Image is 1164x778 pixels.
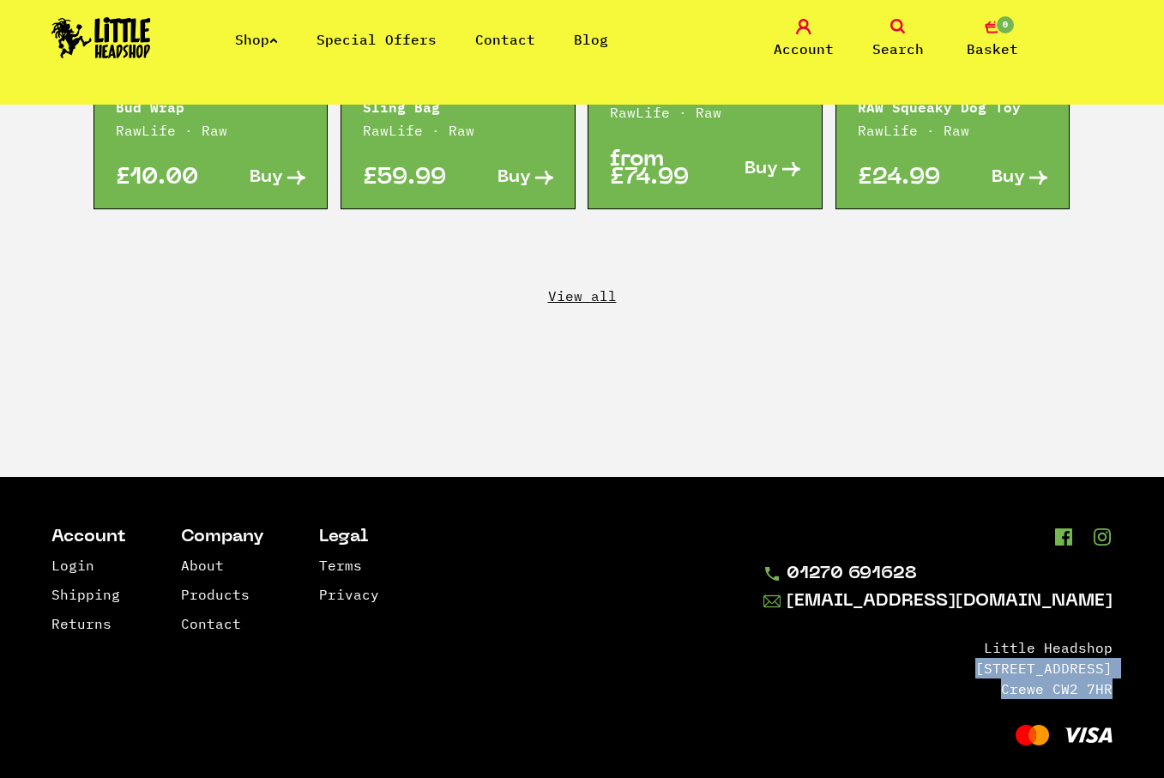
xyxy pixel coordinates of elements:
[763,592,1113,612] a: [EMAIL_ADDRESS][DOMAIN_NAME]
[995,15,1016,35] span: 0
[950,19,1035,59] a: 0 Basket
[1016,725,1113,745] img: Visa and Mastercard Accepted
[858,120,1048,141] p: RawLife · Raw
[872,39,924,59] span: Search
[51,557,94,574] a: Login
[235,31,278,48] a: Shop
[363,169,458,187] p: £59.99
[181,528,264,546] li: Company
[967,39,1018,59] span: Basket
[498,169,531,187] span: Buy
[610,102,800,123] p: RawLife · Raw
[51,17,151,58] img: Little Head Shop Logo
[858,169,953,187] p: £24.99
[763,658,1113,678] li: [STREET_ADDRESS]
[458,169,553,187] a: Buy
[317,31,437,48] a: Special Offers
[745,160,778,178] span: Buy
[858,95,1048,116] p: RAW Squeaky Dog Toy
[116,169,211,187] p: £10.00
[763,637,1113,658] li: Little Headshop
[181,586,250,603] a: Products
[116,120,306,141] p: RawLife · Raw
[319,528,379,546] li: Legal
[319,557,362,574] a: Terms
[51,615,112,632] a: Returns
[51,528,126,546] li: Account
[181,557,224,574] a: About
[992,169,1025,187] span: Buy
[774,39,834,59] span: Account
[855,19,941,59] a: Search
[319,586,379,603] a: Privacy
[953,169,1048,187] a: Buy
[705,151,800,187] a: Buy
[210,169,305,187] a: Buy
[763,565,1113,583] a: 01270 691628
[181,615,241,632] a: Contact
[51,586,120,603] a: Shipping
[610,151,705,187] p: from £74.99
[250,169,283,187] span: Buy
[363,120,553,141] p: RawLife · Raw
[475,31,535,48] a: Contact
[574,31,608,48] a: Blog
[763,678,1113,699] li: Crewe CW2 7HR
